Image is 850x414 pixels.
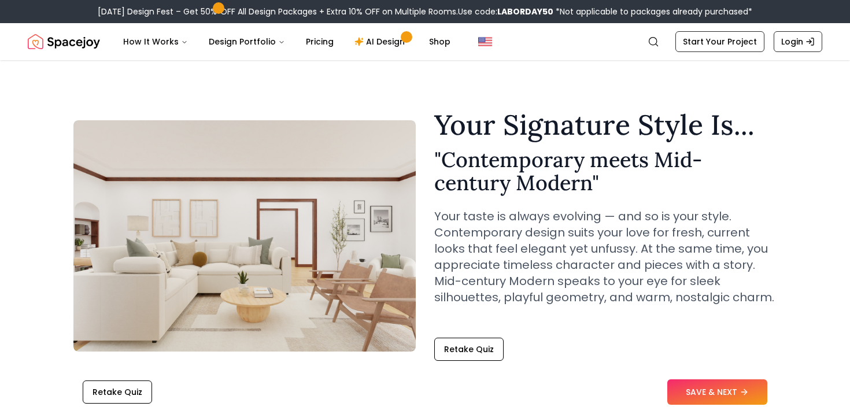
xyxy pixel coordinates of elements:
[199,30,294,53] button: Design Portfolio
[73,120,416,352] img: Contemporary meets Mid-century Modern Style Example
[675,31,764,52] a: Start Your Project
[667,379,767,405] button: SAVE & NEXT
[497,6,553,17] b: LABORDAY50
[297,30,343,53] a: Pricing
[434,148,777,194] h2: " Contemporary meets Mid-century Modern "
[458,6,553,17] span: Use code:
[420,30,460,53] a: Shop
[83,380,152,404] button: Retake Quiz
[553,6,752,17] span: *Not applicable to packages already purchased*
[434,208,777,305] p: Your taste is always evolving — and so is your style. Contemporary design suits your love for fre...
[478,35,492,49] img: United States
[434,338,504,361] button: Retake Quiz
[28,23,822,60] nav: Global
[114,30,197,53] button: How It Works
[98,6,752,17] div: [DATE] Design Fest – Get 50% OFF All Design Packages + Extra 10% OFF on Multiple Rooms.
[345,30,417,53] a: AI Design
[774,31,822,52] a: Login
[434,111,777,139] h1: Your Signature Style Is...
[114,30,460,53] nav: Main
[28,30,100,53] img: Spacejoy Logo
[28,30,100,53] a: Spacejoy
